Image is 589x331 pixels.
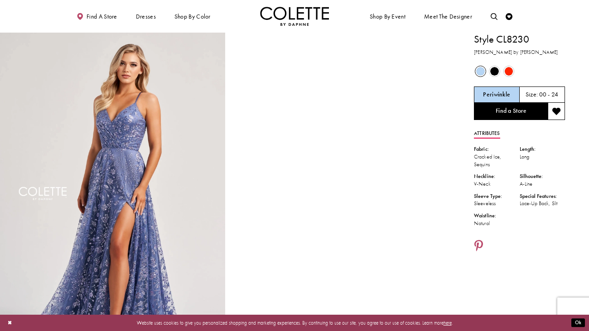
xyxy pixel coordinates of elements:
[520,153,565,161] div: Long
[520,145,565,153] div: Length:
[502,65,516,78] div: Scarlet
[474,200,519,207] div: Sleeveless
[474,48,565,56] h3: [PERSON_NAME] by [PERSON_NAME]
[474,64,565,78] div: Product color controls state depends on size chosen
[474,145,519,153] div: Fabric:
[474,220,519,227] div: Natural
[228,32,454,144] video: Style CL8230 Colette by Daphne #1 autoplay loop mute video
[49,318,540,327] p: Website uses cookies to give you personalized shopping and marketing experiences. By continuing t...
[444,320,452,326] a: here
[474,212,519,220] div: Waistline:
[539,91,559,98] h5: 00 - 24
[474,129,500,139] a: Attributes
[4,317,15,329] button: Close Dialog
[520,200,565,207] div: Lace-Up Back, Slit
[520,180,565,188] div: A-Line
[526,91,538,98] span: Size:
[548,103,565,120] button: Add to wishlist
[474,32,565,47] h1: Style CL8230
[520,192,565,200] div: Special Features:
[571,319,585,327] button: Submit Dialog
[474,180,519,188] div: V-Neck
[474,153,519,168] div: Cracked Ice, Sequins
[488,65,501,78] div: Black
[474,173,519,180] div: Neckline:
[474,240,483,253] a: Share using Pinterest - Opens in new tab
[483,91,510,98] h5: Chosen color
[474,103,548,120] a: Find a Store
[474,192,519,200] div: Sleeve Type:
[474,65,487,78] div: Periwinkle
[520,173,565,180] div: Silhouette:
